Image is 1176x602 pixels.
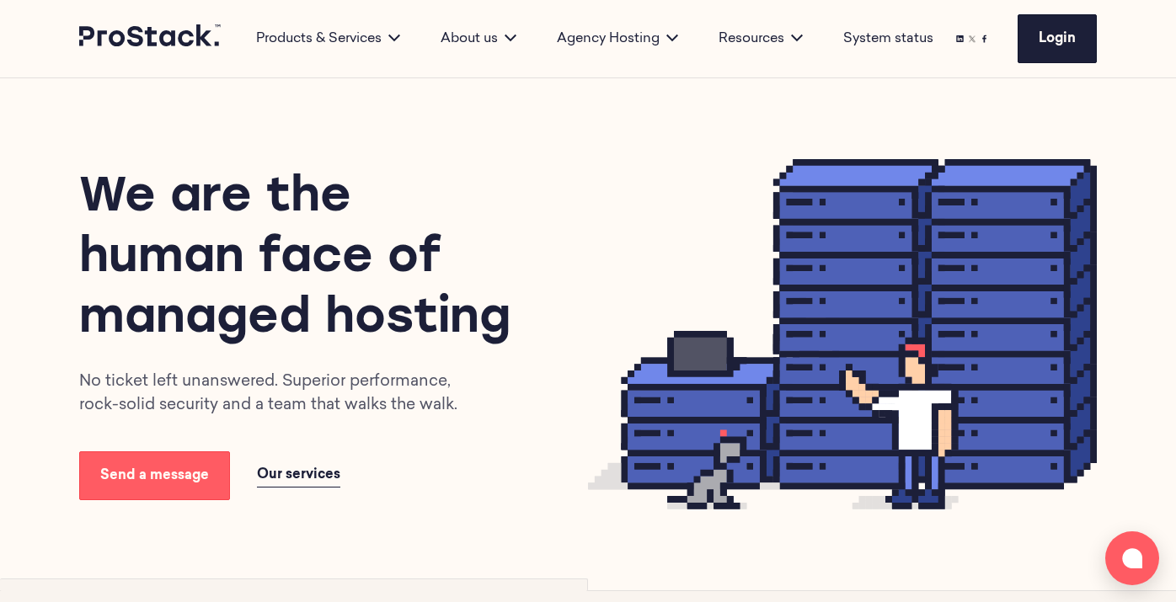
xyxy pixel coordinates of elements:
a: Our services [257,463,340,487]
div: Resources [698,29,823,49]
span: Our services [257,468,340,482]
a: Send a message [79,451,230,500]
div: Agency Hosting [537,29,698,49]
a: Prostack logo [79,24,222,53]
h1: We are the human face of managed hosting [79,168,527,350]
div: Products & Services [236,29,420,49]
button: Open chat window [1105,531,1159,585]
p: No ticket left unanswered. Superior performance, rock-solid security and a team that walks the walk. [79,370,483,418]
span: Login [1039,32,1076,45]
a: Login [1018,14,1097,63]
div: About us [420,29,537,49]
a: System status [843,29,933,49]
span: Send a message [100,469,209,482]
